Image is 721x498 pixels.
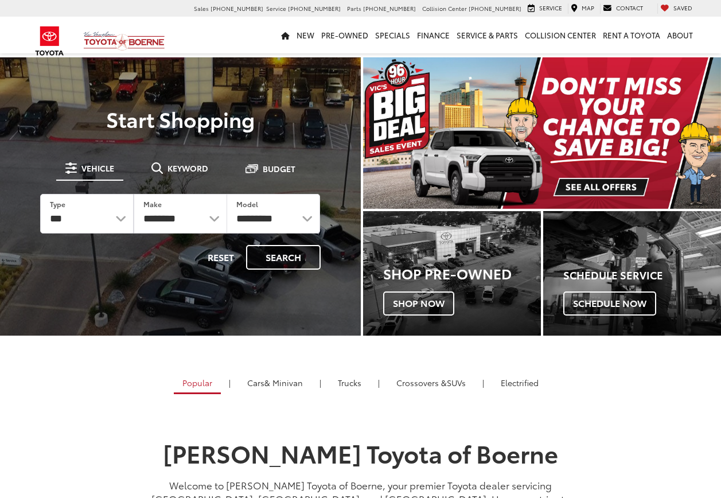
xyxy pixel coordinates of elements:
a: Electrified [492,373,547,392]
label: Model [236,199,258,209]
span: [PHONE_NUMBER] [211,4,263,13]
div: Toyota [543,211,721,336]
a: Map [568,3,597,14]
span: [PHONE_NUMBER] [288,4,341,13]
a: Popular [174,373,221,394]
span: Service [266,4,286,13]
span: Parts [347,4,361,13]
a: Cars [239,373,311,392]
span: [PHONE_NUMBER] [469,4,521,13]
div: Toyota [363,211,541,336]
span: & Minivan [264,377,303,388]
button: Search [246,245,321,270]
span: Service [539,3,562,12]
span: Schedule Now [563,291,656,316]
a: Pre-Owned [318,17,372,53]
label: Type [50,199,65,209]
h1: [PERSON_NAME] Toyota of Boerne [146,439,576,466]
a: Finance [414,17,453,53]
a: My Saved Vehicles [657,3,695,14]
li: | [226,377,233,388]
span: [PHONE_NUMBER] [363,4,416,13]
a: Contact [600,3,646,14]
img: Toyota [28,22,71,60]
a: Schedule Service Schedule Now [543,211,721,336]
a: SUVs [388,373,474,392]
a: Service [525,3,565,14]
a: Service & Parts: Opens in a new tab [453,17,521,53]
a: Home [278,17,293,53]
a: Rent a Toyota [599,17,664,53]
li: | [317,377,324,388]
button: Reset [198,245,244,270]
a: Collision Center [521,17,599,53]
span: Sales [194,4,209,13]
a: Shop Pre-Owned Shop Now [363,211,541,336]
span: Saved [673,3,692,12]
span: Vehicle [81,164,114,172]
li: | [480,377,487,388]
span: Collision Center [422,4,467,13]
a: Specials [372,17,414,53]
span: Shop Now [383,291,454,316]
li: | [375,377,383,388]
label: Make [143,199,162,209]
span: Map [582,3,594,12]
img: Vic Vaughan Toyota of Boerne [83,31,165,51]
h3: Shop Pre-Owned [383,266,541,281]
span: Budget [263,165,295,173]
a: About [664,17,696,53]
span: Keyword [167,164,208,172]
span: Crossovers & [396,377,447,388]
a: New [293,17,318,53]
h4: Schedule Service [563,270,721,281]
a: Trucks [329,373,370,392]
span: Contact [616,3,643,12]
p: Start Shopping [24,107,337,130]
